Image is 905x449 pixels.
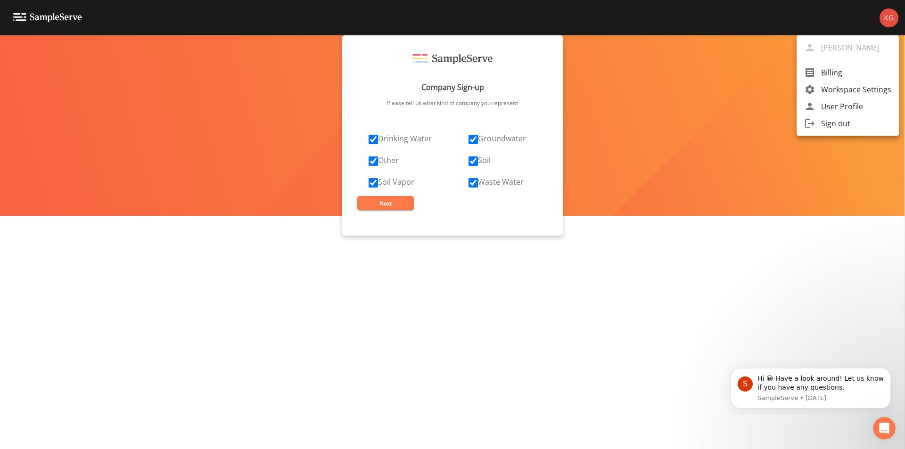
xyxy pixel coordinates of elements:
[716,359,905,414] iframe: Intercom notifications message
[797,98,899,115] a: User Profile
[873,417,896,440] iframe: Intercom live chat
[821,84,891,95] span: Workspace Settings
[797,81,899,98] a: Workspace Settings
[821,67,891,78] span: Billing
[821,101,891,112] span: User Profile
[821,118,891,129] span: Sign out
